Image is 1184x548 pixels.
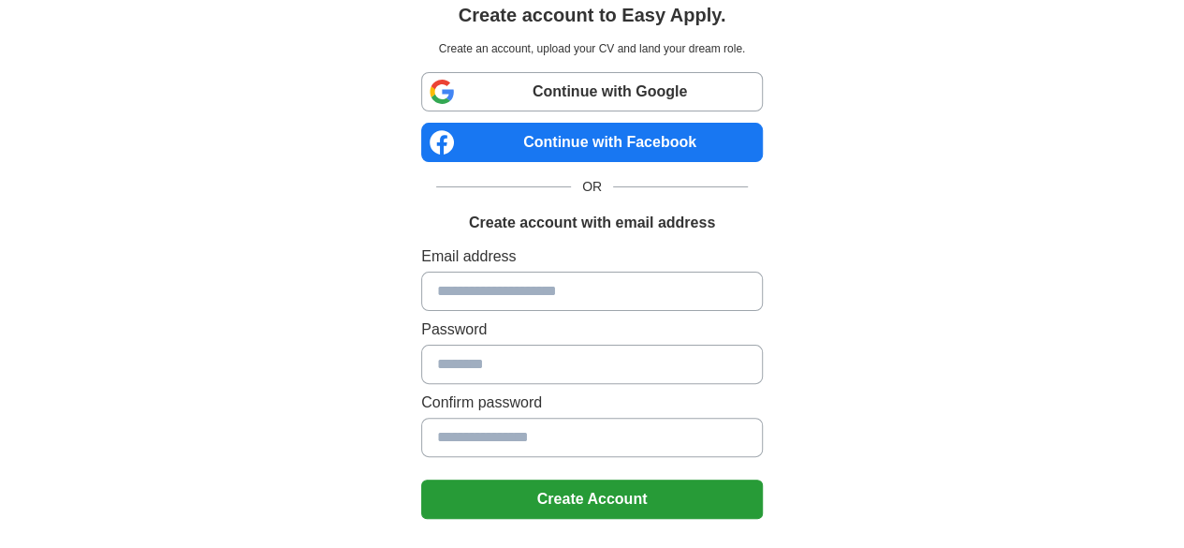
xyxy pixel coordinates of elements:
h1: Create account to Easy Apply. [459,1,726,29]
h1: Create account with email address [469,212,715,234]
button: Create Account [421,480,763,519]
label: Confirm password [421,392,763,414]
p: Create an account, upload your CV and land your dream role. [425,40,759,57]
a: Continue with Facebook [421,123,763,162]
label: Password [421,318,763,341]
a: Continue with Google [421,72,763,111]
span: OR [571,177,613,197]
label: Email address [421,245,763,268]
